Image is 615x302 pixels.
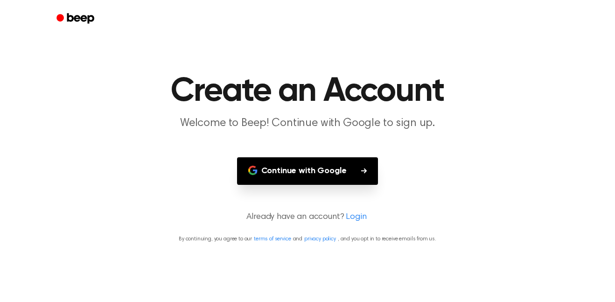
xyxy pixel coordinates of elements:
[128,116,487,131] p: Welcome to Beep! Continue with Google to sign up.
[50,10,103,28] a: Beep
[346,211,366,224] a: Login
[254,236,291,242] a: terms of service
[11,211,604,224] p: Already have an account?
[11,235,604,243] p: By continuing, you agree to our and , and you opt in to receive emails from us.
[69,75,546,108] h1: Create an Account
[304,236,336,242] a: privacy policy
[237,157,378,185] button: Continue with Google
